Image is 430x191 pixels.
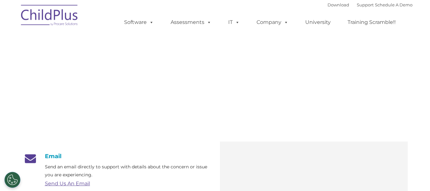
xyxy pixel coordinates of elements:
p: Send an email directly to support with details about the concern or issue you are experiencing. [45,163,210,179]
a: Training Scramble!! [341,16,402,29]
a: University [299,16,337,29]
a: Assessments [164,16,218,29]
a: IT [222,16,246,29]
a: Company [250,16,295,29]
a: Software [118,16,160,29]
a: Schedule A Demo [375,2,412,7]
a: Support [357,2,374,7]
img: ChildPlus by Procare Solutions [18,0,81,32]
font: | [328,2,412,7]
a: Send Us An Email [45,180,90,187]
button: Cookies Settings [4,172,20,188]
h4: Email [23,153,210,160]
a: Download [328,2,349,7]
